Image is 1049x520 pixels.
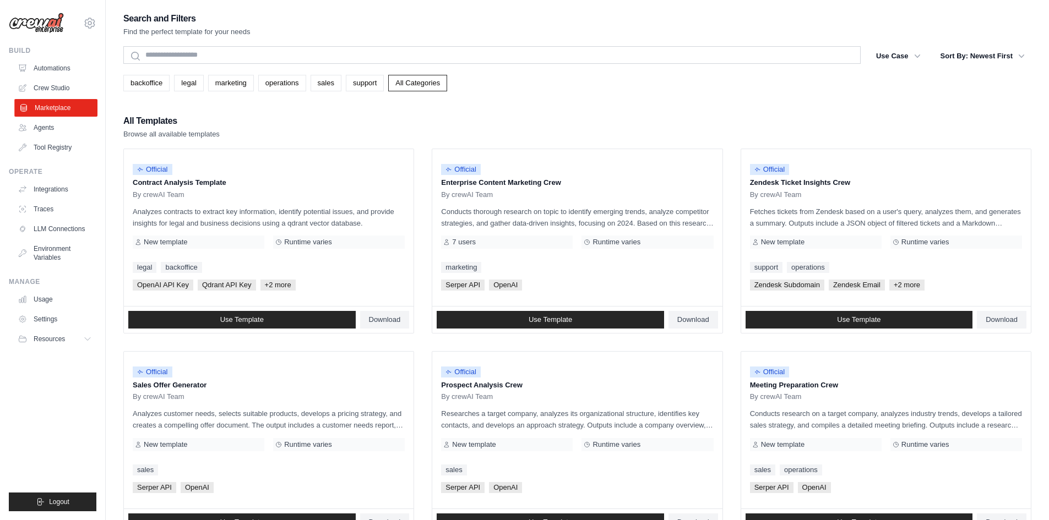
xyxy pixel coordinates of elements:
span: Runtime varies [901,238,949,247]
span: Runtime varies [284,238,332,247]
span: Runtime varies [901,440,949,449]
span: Official [133,164,172,175]
span: Serper API [441,280,485,291]
a: Use Template [128,311,356,329]
span: New template [144,440,187,449]
a: Usage [13,291,96,308]
a: LLM Connections [13,220,96,238]
button: Use Case [869,46,927,66]
span: By crewAI Team [441,392,493,401]
a: sales [750,464,775,475]
a: Environment Variables [13,240,96,266]
p: Conducts research on a target company, analyzes industry trends, develops a tailored sales strate... [750,408,1022,431]
p: Find the perfect template for your needs [123,26,251,37]
p: Enterprise Content Marketing Crew [441,177,713,188]
a: legal [133,262,156,273]
a: support [346,75,384,91]
p: Sales Offer Generator [133,380,405,391]
a: Automations [13,59,96,77]
span: Logout [49,497,69,506]
span: Runtime varies [593,440,640,449]
span: 7 users [452,238,476,247]
a: sales [133,464,158,475]
a: marketing [208,75,254,91]
span: Zendesk Subdomain [750,280,824,291]
a: Download [668,311,718,329]
a: legal [174,75,203,91]
span: Serper API [441,482,485,493]
a: backoffice [161,262,202,273]
span: By crewAI Team [133,392,184,401]
span: New template [144,238,187,247]
span: New template [761,440,805,449]
a: Tool Registry [13,139,96,156]
p: Browse all available templates [123,129,220,140]
a: Download [360,311,410,329]
span: Use Template [220,315,264,324]
h2: Search and Filters [123,11,251,26]
span: By crewAI Team [441,190,493,199]
a: operations [258,75,306,91]
button: Logout [9,492,96,511]
span: By crewAI Team [133,190,184,199]
a: All Categories [388,75,447,91]
span: Runtime varies [284,440,332,449]
a: backoffice [123,75,170,91]
p: Zendesk Ticket Insights Crew [750,177,1022,188]
p: Meeting Preparation Crew [750,380,1022,391]
span: Serper API [750,482,793,493]
span: Runtime varies [593,238,640,247]
span: Official [441,164,481,175]
a: operations [780,464,822,475]
a: operations [787,262,829,273]
a: support [750,262,782,273]
span: Serper API [133,482,176,493]
span: Official [750,366,790,377]
a: Download [977,311,1026,329]
span: New template [452,440,496,449]
p: Researches a target company, analyzes its organizational structure, identifies key contacts, and ... [441,408,713,431]
span: +2 more [260,280,296,291]
a: Traces [13,200,96,218]
span: Resources [34,335,65,343]
button: Resources [13,330,96,348]
span: Use Template [529,315,572,324]
span: Download [369,315,401,324]
span: OpenAI [489,482,522,493]
p: Fetches tickets from Zendesk based on a user's query, analyzes them, and generates a summary. Out... [750,206,1022,229]
a: Marketplace [14,99,97,117]
a: sales [311,75,341,91]
span: By crewAI Team [750,190,802,199]
span: Qdrant API Key [198,280,256,291]
div: Build [9,46,96,55]
span: Official [750,164,790,175]
span: +2 more [889,280,925,291]
span: Official [133,366,172,377]
span: Official [441,366,481,377]
p: Prospect Analysis Crew [441,380,713,391]
p: Conducts thorough research on topic to identify emerging trends, analyze competitor strategies, a... [441,206,713,229]
p: Analyzes customer needs, selects suitable products, develops a pricing strategy, and creates a co... [133,408,405,431]
p: Analyzes contracts to extract key information, identify potential issues, and provide insights fo... [133,206,405,229]
a: marketing [441,262,481,273]
a: Settings [13,310,96,328]
div: Manage [9,277,96,286]
a: Crew Studio [13,79,96,97]
span: Download [677,315,709,324]
a: Integrations [13,180,96,198]
img: Logo [9,13,64,34]
span: New template [761,238,805,247]
p: Contract Analysis Template [133,177,405,188]
span: OpenAI [181,482,214,493]
a: Use Template [437,311,664,329]
button: Sort By: Newest First [934,46,1031,66]
span: Zendesk Email [829,280,885,291]
span: Download [986,315,1018,324]
span: Use Template [837,315,880,324]
a: Agents [13,119,96,136]
a: Use Template [746,311,973,329]
span: By crewAI Team [750,392,802,401]
span: OpenAI API Key [133,280,193,291]
div: Operate [9,167,96,176]
span: OpenAI [489,280,522,291]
